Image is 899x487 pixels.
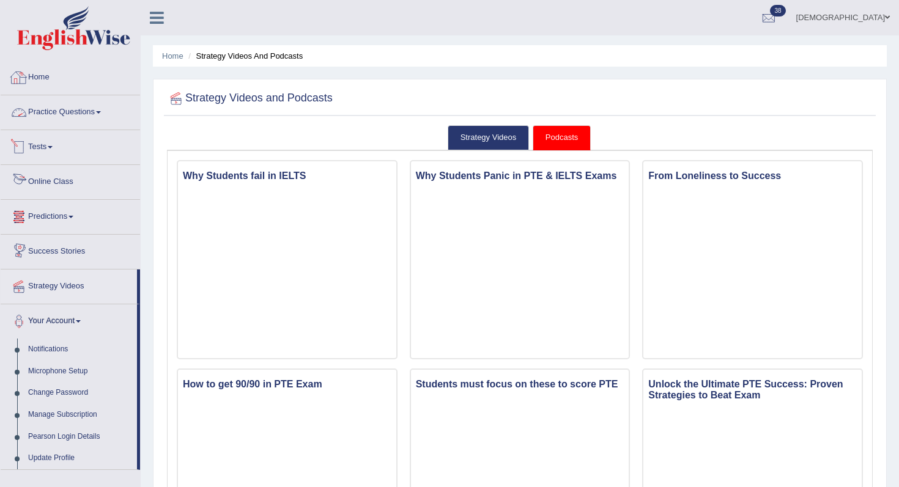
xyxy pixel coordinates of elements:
a: Home [1,60,140,91]
a: Online Class [1,165,140,196]
a: Pearson Login Details [23,426,137,448]
a: Podcasts [533,125,591,150]
a: Manage Subscription [23,404,137,426]
span: 38 [770,5,785,16]
h3: Students must focus on these to score PTE [411,376,629,393]
a: Strategy Videos [1,269,137,300]
h2: Strategy Videos and Podcasts [167,89,333,108]
a: Change Password [23,382,137,404]
h3: Why Students Panic in PTE & IELTS Exams [411,167,629,185]
a: Update Profile [23,447,137,469]
li: Strategy Videos and Podcasts [185,50,303,62]
a: Home [162,51,183,60]
a: Strategy Videos [448,125,530,150]
a: Success Stories [1,235,140,265]
a: Your Account [1,304,137,335]
a: Microphone Setup [23,361,137,383]
h3: How to get 90/90 in PTE Exam [178,376,396,393]
h3: Unlock the Ultimate PTE Success: Proven Strategies to Beat Exam [643,376,862,403]
h3: Why Students fail in IELTS [178,167,396,185]
a: Tests [1,130,140,161]
a: Predictions [1,200,140,230]
a: Notifications [23,339,137,361]
h3: From Loneliness to Success [643,167,862,185]
a: Practice Questions [1,95,140,126]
